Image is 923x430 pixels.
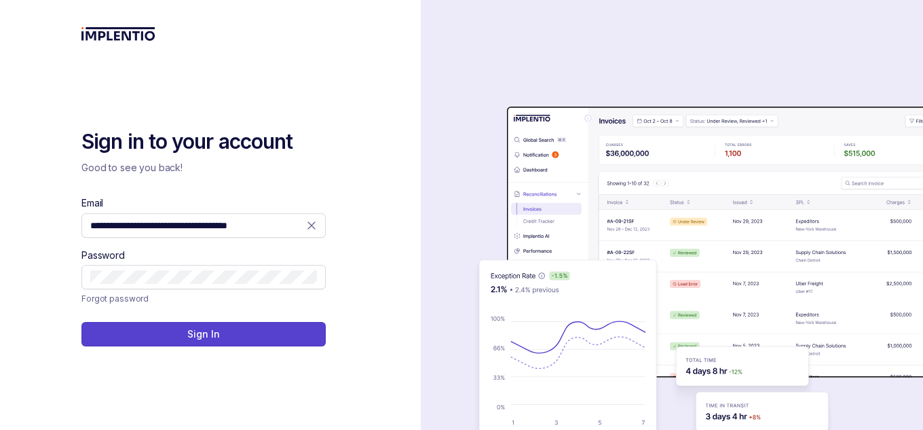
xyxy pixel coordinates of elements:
p: Sign In [187,327,219,341]
p: Forgot password [81,292,149,306]
a: Link Forgot password [81,292,149,306]
h2: Sign in to your account [81,128,326,156]
p: Good to see you back! [81,161,326,175]
img: logo [81,27,155,41]
button: Sign In [81,322,326,346]
label: Email [81,196,103,210]
label: Password [81,249,125,262]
